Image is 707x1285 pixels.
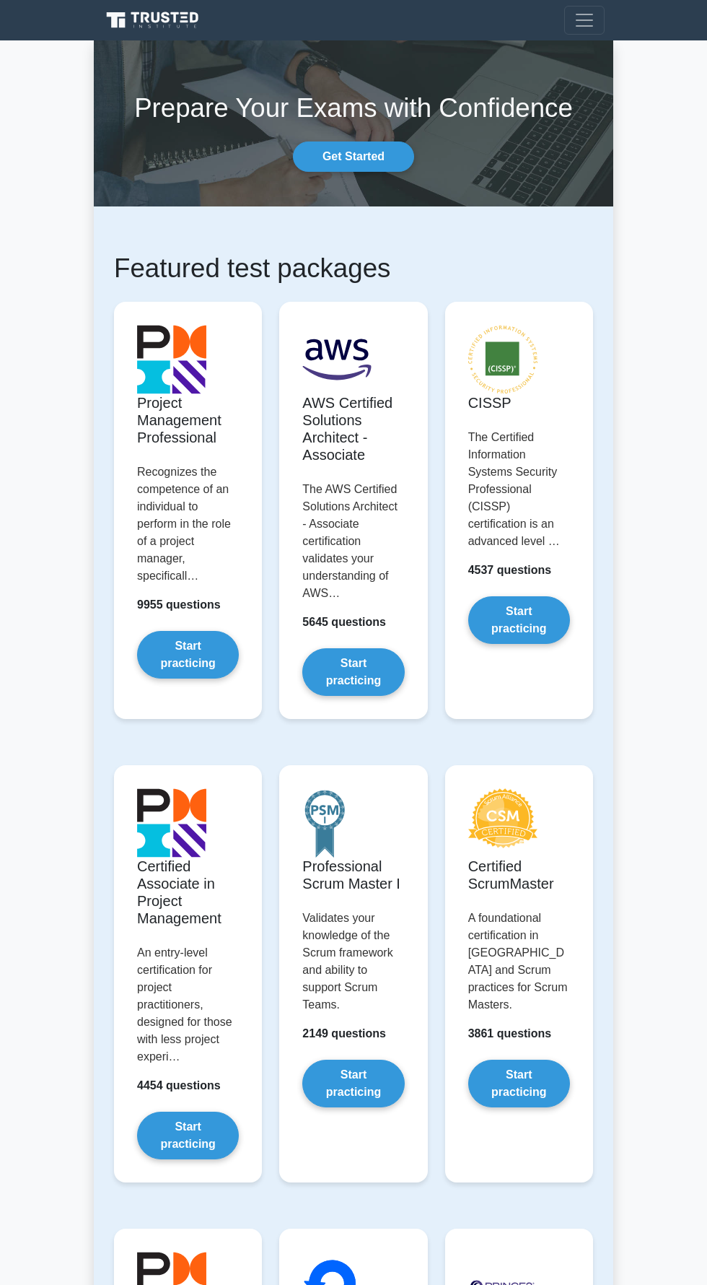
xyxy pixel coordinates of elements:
a: Start practicing [302,1060,404,1107]
a: Start practicing [302,648,404,696]
button: Toggle navigation [564,6,605,35]
a: Start practicing [137,1112,239,1159]
a: Get Started [293,141,414,172]
a: Start practicing [468,596,570,644]
h1: Prepare Your Exams with Confidence [94,92,613,124]
a: Start practicing [137,631,239,679]
a: Start practicing [468,1060,570,1107]
h1: Featured test packages [114,253,593,284]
